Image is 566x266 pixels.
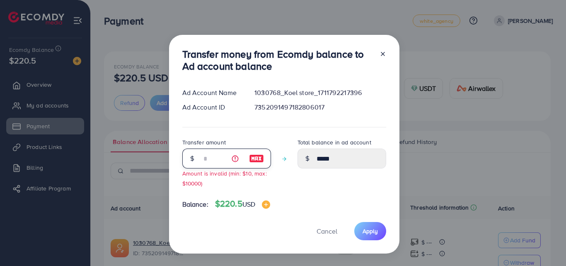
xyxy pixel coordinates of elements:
[248,102,392,112] div: 7352091497182806017
[182,138,226,146] label: Transfer amount
[317,227,337,236] span: Cancel
[176,88,248,98] div: Ad Account Name
[182,48,373,72] h3: Transfer money from Ecomdy balance to Ad account balance
[182,169,267,187] small: Amount is invalid (min: $10, max: $10000)
[215,199,270,209] h4: $220.5
[249,154,264,164] img: image
[248,88,392,98] div: 1030768_Koel store_1711792217396
[354,222,386,240] button: Apply
[306,222,348,240] button: Cancel
[182,200,208,209] span: Balance:
[298,138,371,146] label: Total balance in ad account
[363,227,378,235] span: Apply
[262,200,270,209] img: image
[176,102,248,112] div: Ad Account ID
[242,200,255,209] span: USD
[531,229,560,260] iframe: Chat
